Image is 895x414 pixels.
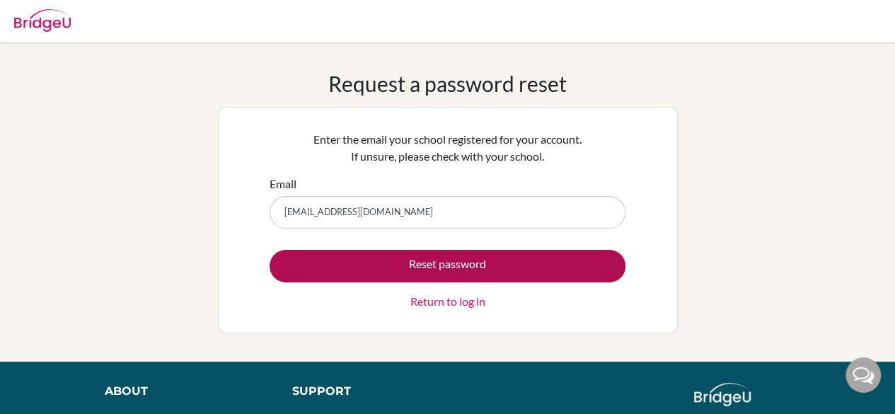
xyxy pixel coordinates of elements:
a: Return to log in [410,293,485,310]
h1: Request a password reset [328,71,567,96]
div: About [105,383,260,400]
button: Reset password [270,250,625,282]
p: Enter the email your school registered for your account. If unsure, please check with your school. [270,131,625,165]
img: logo_white@2x-f4f0deed5e89b7ecb1c2cc34c3e3d731f90f0f143d5ea2071677605dd97b5244.png [694,383,751,406]
div: Support [292,383,434,400]
label: Email [270,176,296,192]
img: Bridge-U [14,9,71,32]
span: Help [32,10,61,23]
